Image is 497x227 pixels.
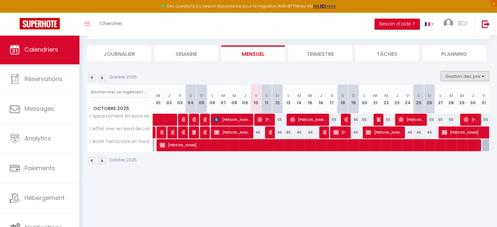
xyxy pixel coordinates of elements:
th: 10 [250,85,261,114]
abbr: M [297,92,301,99]
abbr: M [460,92,464,99]
span: [PERSON_NAME] [344,113,348,126]
span: [PERSON_NAME] [203,126,207,138]
abbr: M [373,92,377,99]
div: 45 [413,126,424,138]
span: [PERSON_NAME] [377,113,380,126]
span: [PERSON_NAME] [192,113,196,126]
img: logout [482,20,490,28]
span: [PERSON_NAME] [366,126,402,138]
th: 29 [456,85,467,114]
th: 16 [316,85,326,114]
span: Analytics [25,134,51,142]
li: Semaine [154,45,218,61]
th: 28 [446,85,456,114]
abbr: D [200,92,203,99]
abbr: V [330,92,333,99]
span: Chercher [100,20,122,27]
th: 13 [283,85,294,114]
div: 45 [424,126,435,138]
abbr: M [449,92,453,99]
span: [PERSON_NAME] [160,139,476,151]
th: 12 [272,85,283,114]
th: 25 [413,85,424,114]
p: Octobre 2025 [109,74,137,80]
th: 21 [370,85,381,114]
th: 14 [294,85,305,114]
div: 55 [478,114,489,126]
abbr: L [211,92,213,99]
div: 55 [446,114,456,126]
th: 27 [435,85,446,114]
span: [PERSON_NAME] [463,113,478,126]
p: Octobre 2025 [109,157,137,163]
abbr: D [276,92,279,99]
abbr: M [308,92,312,99]
abbr: S [189,92,192,99]
li: Journalier [87,45,151,61]
abbr: M [384,92,388,99]
th: 22 [381,85,391,114]
abbr: J [168,92,170,99]
abbr: S [341,92,344,99]
li: Tâches [355,45,419,61]
li: Trimestre [288,45,352,61]
th: 09 [240,85,250,114]
span: Messages [25,105,54,113]
th: 15 [305,85,315,114]
span: [PERSON_NAME] DESPREZ [333,126,348,138]
span: [PERSON_NAME] [214,126,250,138]
span: [PERSON_NAME] [290,113,326,126]
th: 24 [402,85,413,114]
span: Octobre 2025 [88,104,153,113]
strong: >>> ICI <<<< [313,3,336,9]
th: 23 [391,85,402,114]
a: Chercher [95,13,127,36]
a: ... SCI [439,13,475,36]
div: 45 [272,126,283,138]
div: 55 [435,114,446,126]
span: SCI [457,19,467,27]
div: 45 [283,126,294,138]
abbr: S [417,92,420,99]
abbr: J [320,92,322,99]
abbr: L [288,92,290,99]
span: L'éclat Terracotta en bord de Loire [89,139,154,144]
th: 11 [261,85,272,114]
input: Rechercher un logement... [91,86,149,98]
abbr: D [428,92,431,99]
div: 45 [348,126,359,138]
th: 07 [218,85,229,114]
span: [PERSON_NAME] [268,126,272,138]
abbr: V [482,92,485,99]
span: [PERSON_NAME] [323,126,326,138]
div: 45 [402,126,413,138]
span: Réservations [25,75,62,83]
th: 01 [153,85,164,114]
th: 20 [359,85,370,114]
div: 45 [294,126,305,138]
span: [PERSON_NAME] [192,126,196,138]
abbr: J [472,92,474,99]
span: [PERSON_NAME] [160,126,163,138]
span: [PERSON_NAME] [171,126,174,138]
div: 55 [272,114,283,126]
abbr: M [232,92,236,99]
img: Super Booking [20,18,60,29]
div: 55 [359,114,370,126]
th: 19 [348,85,359,114]
th: 26 [424,85,435,114]
th: 05 [196,85,207,114]
span: [PERSON_NAME] [398,113,423,126]
abbr: V [406,92,409,99]
div: 55 [424,114,435,126]
abbr: V [178,92,181,99]
abbr: D [352,92,355,99]
span: Paiements [25,164,55,172]
button: Besoin d'aide ? [374,19,420,30]
span: [PERSON_NAME] St Leger [181,113,185,126]
th: 08 [229,85,240,114]
span: Calendriers [25,45,58,54]
abbr: L [439,92,441,99]
li: Planning [422,45,486,61]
